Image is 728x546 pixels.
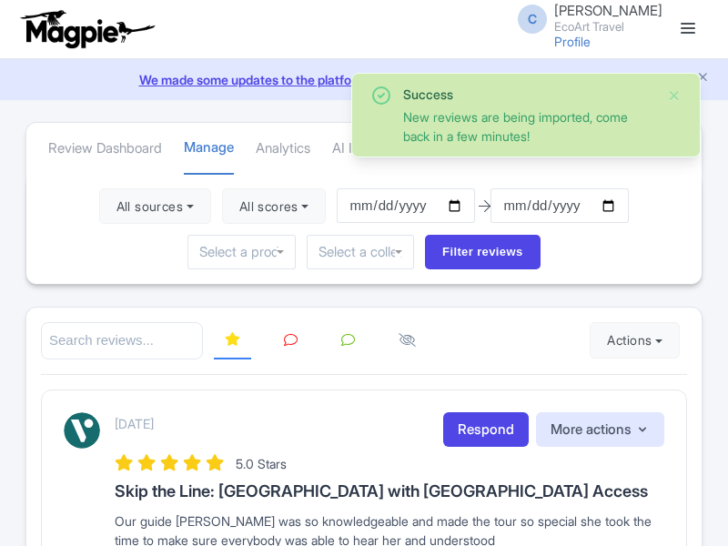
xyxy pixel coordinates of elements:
[518,5,547,34] span: C
[554,21,662,33] small: EcoArt Travel
[199,244,283,260] input: Select a product
[99,188,211,225] button: All sources
[590,322,680,359] button: Actions
[64,412,100,449] img: Viator Logo
[403,107,652,146] div: New reviews are being imported, come back in a few minutes!
[41,322,203,359] input: Search reviews...
[536,412,664,448] button: More actions
[443,412,529,448] a: Respond
[11,70,717,89] a: We made some updates to the platform. Read more about the new layout
[184,123,234,175] a: Manage
[48,124,162,174] a: Review Dashboard
[256,124,310,174] a: Analytics
[554,2,662,19] span: [PERSON_NAME]
[115,482,664,500] h3: Skip the Line: [GEOGRAPHIC_DATA] with [GEOGRAPHIC_DATA] Access
[16,9,157,49] img: logo-ab69f6fb50320c5b225c76a69d11143b.png
[554,34,591,49] a: Profile
[696,68,710,89] button: Close announcement
[236,456,287,471] span: 5.0 Stars
[507,4,662,33] a: C [PERSON_NAME] EcoArt Travel
[222,188,327,225] button: All scores
[318,244,402,260] input: Select a collection
[403,85,652,104] div: Success
[667,85,682,106] button: Close
[332,124,395,174] a: AI Insights
[115,414,154,433] p: [DATE]
[425,235,541,269] input: Filter reviews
